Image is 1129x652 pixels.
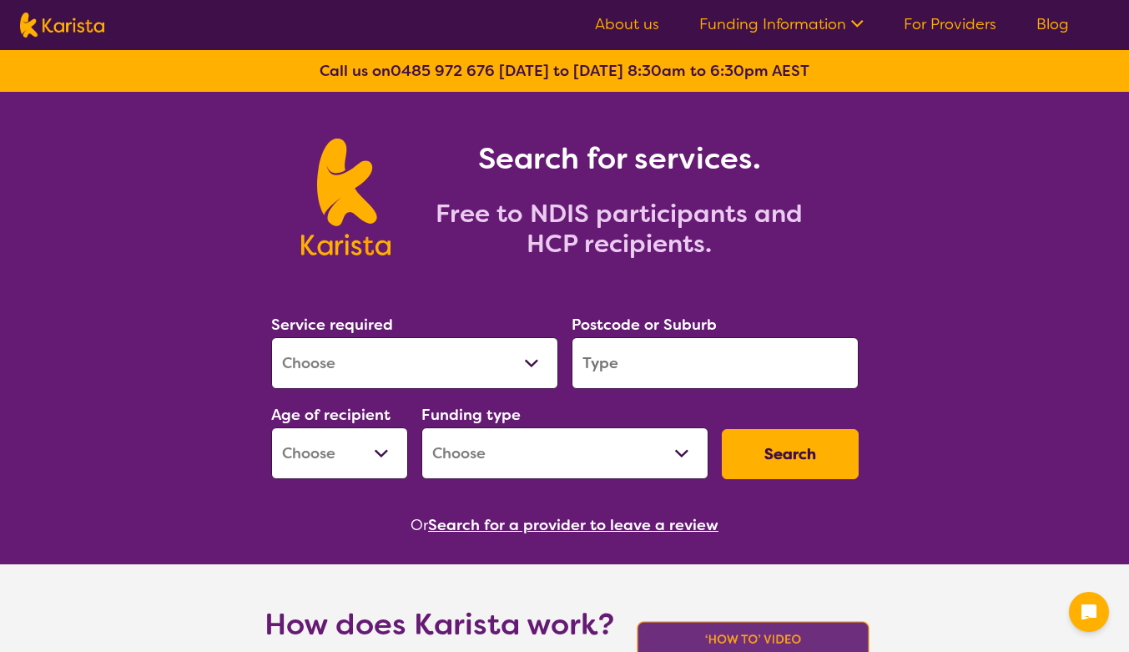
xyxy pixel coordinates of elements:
span: Or [411,513,428,538]
label: Funding type [421,405,521,425]
input: Type [572,337,859,389]
label: Postcode or Suburb [572,315,717,335]
a: 0485 972 676 [391,61,495,81]
h2: Free to NDIS participants and HCP recipients. [411,199,828,259]
label: Service required [271,315,393,335]
img: Karista logo [301,139,391,255]
a: About us [595,14,659,34]
a: Funding Information [699,14,864,34]
a: For Providers [904,14,996,34]
h1: How does Karista work? [265,604,615,644]
h1: Search for services. [411,139,828,179]
label: Age of recipient [271,405,391,425]
b: Call us on [DATE] to [DATE] 8:30am to 6:30pm AEST [320,61,809,81]
img: Karista logo [20,13,104,38]
a: Blog [1036,14,1069,34]
button: Search for a provider to leave a review [428,513,718,538]
button: Search [722,429,859,479]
